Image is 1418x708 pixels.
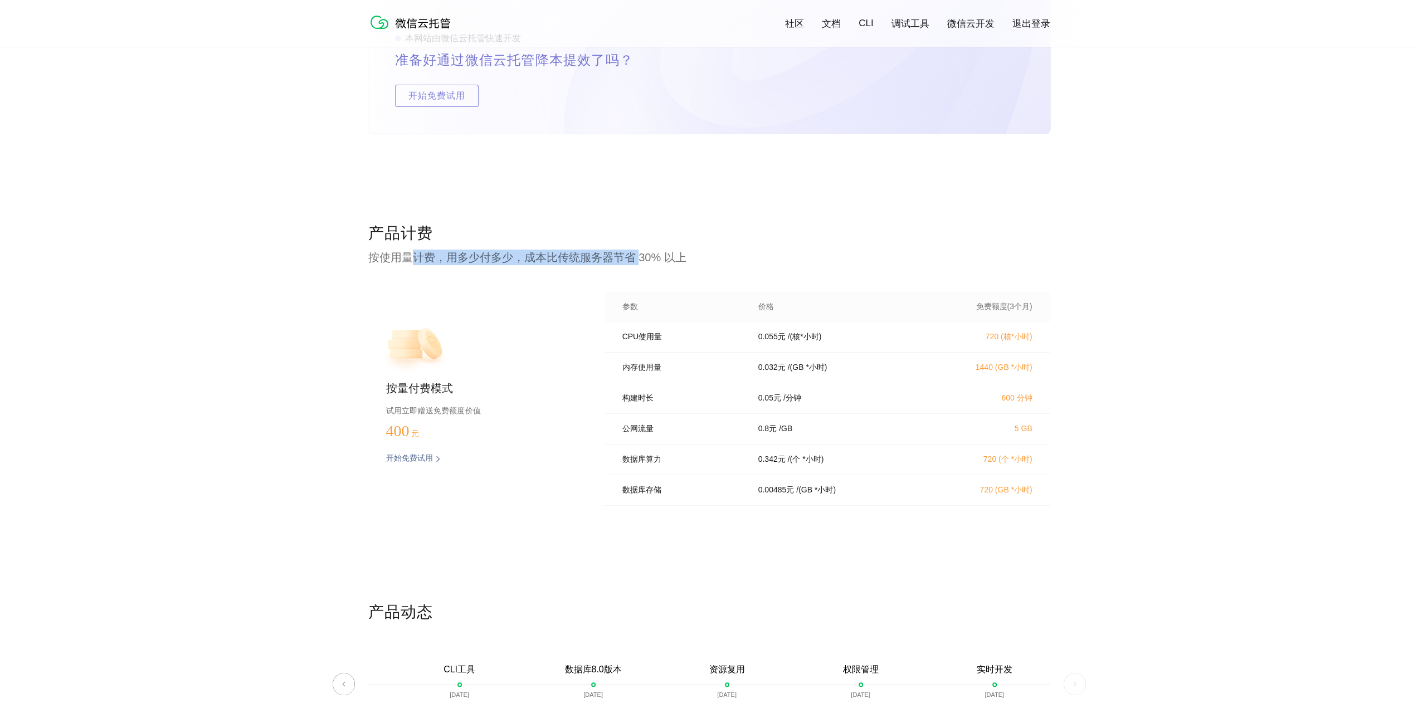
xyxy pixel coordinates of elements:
[851,691,870,698] p: [DATE]
[622,485,743,495] p: 数据库存储
[758,485,795,495] p: 0.00485 元
[934,363,1032,373] p: 1440 (GB *小时)
[622,302,743,312] p: 参数
[1012,17,1050,30] a: 退出登录
[796,485,836,495] p: / (GB *小时)
[822,17,841,30] a: 文档
[622,332,743,342] p: CPU使用量
[386,422,442,440] p: 400
[622,363,743,373] p: 内存使用量
[788,455,824,465] p: / (个 *小时)
[934,302,1032,312] p: 免费额度(3个月)
[717,691,737,698] p: [DATE]
[785,17,804,30] a: 社区
[947,17,995,30] a: 微信云开发
[622,455,743,465] p: 数据库算力
[758,455,786,465] p: 0.342 元
[368,250,1050,265] p: 按使用量计费，用多少付多少，成本比传统服务器节省 30% 以上
[788,363,827,373] p: / (GB *小时)
[859,18,873,29] a: CLI
[386,453,433,465] p: 开始免费试用
[977,664,1012,676] p: 实时开发
[396,85,478,107] span: 开始免费试用
[368,11,457,33] img: 微信云托管
[622,424,743,434] p: 公网流量
[386,381,569,397] p: 按量付费模式
[788,332,822,342] p: / (核*小时)
[758,332,786,342] p: 0.055 元
[843,664,879,676] p: 权限管理
[758,302,774,312] p: 价格
[395,49,660,71] p: 准备好通过微信云托管降本提效了吗？
[583,691,603,698] p: [DATE]
[564,664,621,676] p: 数据库8.0版本
[891,17,929,30] a: 调试工具
[758,424,777,434] p: 0.8 元
[934,424,1032,433] p: 5 GB
[934,332,1032,342] p: 720 (核*小时)
[934,485,1032,495] p: 720 (GB *小时)
[709,664,745,676] p: 资源复用
[622,393,743,403] p: 构建时长
[783,393,801,403] p: / 分钟
[934,393,1032,403] p: 600 分钟
[779,424,792,434] p: / GB
[411,429,419,438] span: 元
[450,691,469,698] p: [DATE]
[368,26,457,35] a: 微信云托管
[386,403,569,418] p: 试用立即赠送免费额度价值
[368,223,1050,245] p: 产品计费
[985,691,1004,698] p: [DATE]
[758,363,786,373] p: 0.032 元
[758,393,781,403] p: 0.05 元
[934,455,1032,465] p: 720 (个 *小时)
[368,602,1050,624] p: 产品动态
[444,664,475,676] p: CLI工具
